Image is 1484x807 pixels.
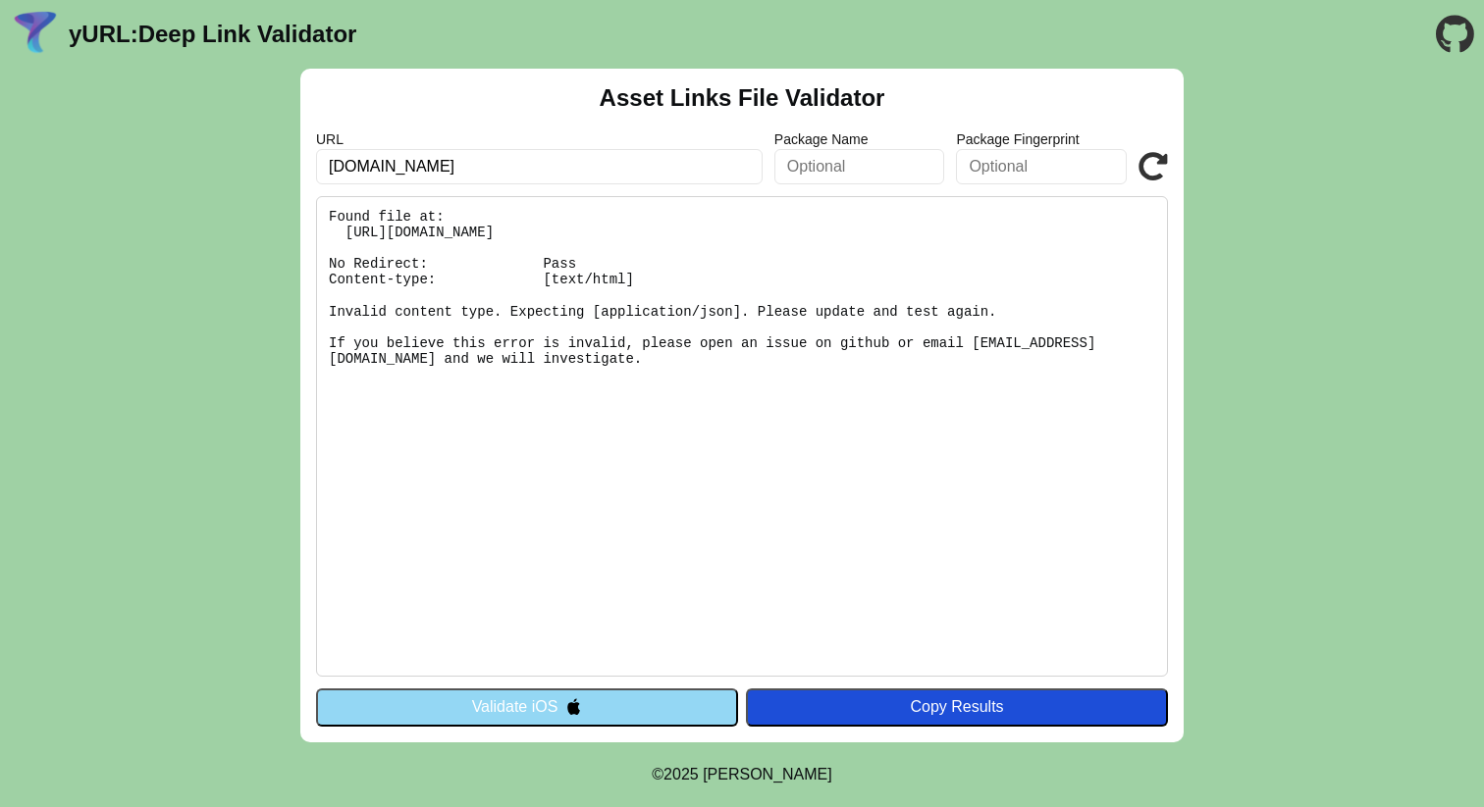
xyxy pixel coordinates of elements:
[10,9,61,60] img: yURL Logo
[956,131,1127,147] label: Package Fingerprint
[756,698,1158,716] div: Copy Results
[600,84,885,112] h2: Asset Links File Validator
[774,131,945,147] label: Package Name
[316,131,763,147] label: URL
[69,21,356,48] a: yURL:Deep Link Validator
[746,688,1168,726] button: Copy Results
[956,149,1127,184] input: Optional
[652,742,831,807] footer: ©
[316,688,738,726] button: Validate iOS
[565,698,582,715] img: appleIcon.svg
[774,149,945,184] input: Optional
[663,766,699,782] span: 2025
[316,196,1168,677] pre: Found file at: [URL][DOMAIN_NAME] No Redirect: Pass Content-type: [text/html] Invalid content typ...
[703,766,832,782] a: Michael Ibragimchayev's Personal Site
[316,149,763,184] input: Required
